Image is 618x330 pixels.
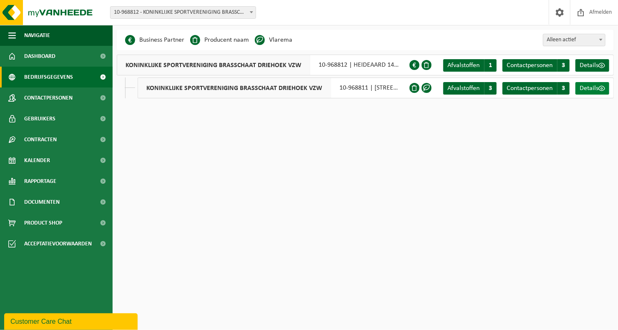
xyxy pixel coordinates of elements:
[24,212,62,233] span: Product Shop
[557,59,570,72] span: 3
[110,6,256,19] span: 10-968812 - KONINKLIJKE SPORTVERENIGING BRASSCHAAT DRIEHOEK VZW - BRASSCHAAT
[557,82,570,95] span: 3
[24,46,55,67] span: Dashboard
[24,192,60,212] span: Documenten
[117,55,310,75] span: KONINKLIJKE SPORTVERENIGING BRASSCHAAT DRIEHOEK VZW
[443,59,497,72] a: Afvalstoffen 1
[507,85,553,92] span: Contactpersonen
[24,129,57,150] span: Contracten
[580,62,598,69] span: Details
[502,59,570,72] a: Contactpersonen 3
[125,34,184,46] li: Business Partner
[575,82,609,95] a: Details
[24,108,55,129] span: Gebruikers
[447,62,480,69] span: Afvalstoffen
[24,67,73,87] span: Bedrijfsgegevens
[255,34,292,46] li: Vlarema
[138,77,409,98] div: 10-968811 | [STREET_ADDRESS]
[24,87,73,108] span: Contactpersonen
[111,7,256,18] span: 10-968812 - KONINKLIJKE SPORTVERENIGING BRASSCHAAT DRIEHOEK VZW - BRASSCHAAT
[543,34,605,46] span: Alleen actief
[484,82,497,95] span: 3
[575,59,609,72] a: Details
[190,34,249,46] li: Producent naam
[507,62,553,69] span: Contactpersonen
[117,55,409,75] div: 10-968812 | HEIDEAARD 141, 2930 BRASSCHAAT |
[4,312,139,330] iframe: chat widget
[443,82,497,95] a: Afvalstoffen 3
[543,34,605,46] span: Alleen actief
[24,233,92,254] span: Acceptatievoorwaarden
[24,150,50,171] span: Kalender
[138,78,331,98] span: KONINKLIJKE SPORTVERENIGING BRASSCHAAT DRIEHOEK VZW
[447,85,480,92] span: Afvalstoffen
[24,25,50,46] span: Navigatie
[502,82,570,95] a: Contactpersonen 3
[580,85,598,92] span: Details
[484,59,497,72] span: 1
[24,171,56,192] span: Rapportage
